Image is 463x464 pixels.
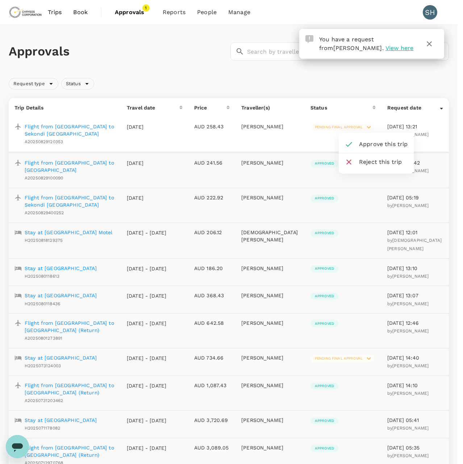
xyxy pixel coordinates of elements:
[333,45,382,51] span: [PERSON_NAME]
[305,35,313,43] img: Approval Request
[385,45,413,51] span: View here
[359,158,408,166] span: Reject this trip
[359,140,408,149] span: Approve this trip
[319,36,384,51] span: You have a request from .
